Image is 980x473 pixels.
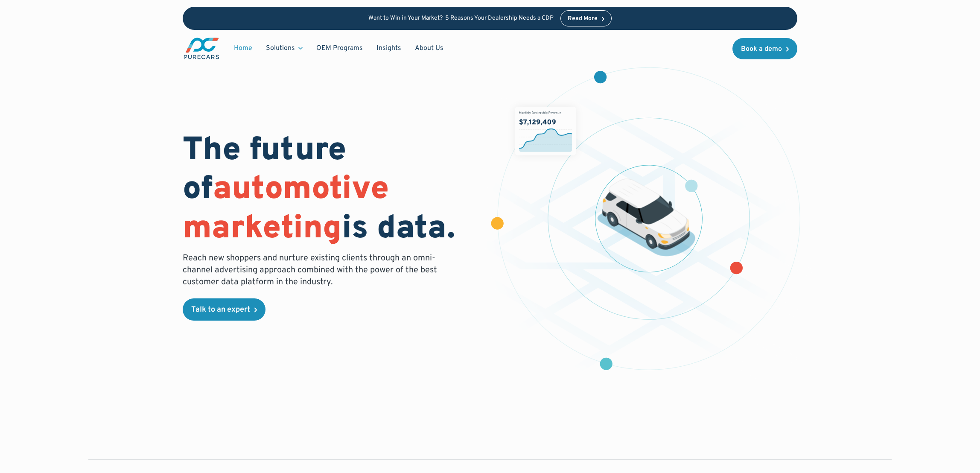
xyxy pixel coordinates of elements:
div: Solutions [266,44,295,53]
p: Reach new shoppers and nurture existing clients through an omni-channel advertising approach comb... [183,252,442,288]
p: Want to Win in Your Market? 5 Reasons Your Dealership Needs a CDP [368,15,554,22]
div: Talk to an expert [191,306,250,314]
a: Read More [560,10,612,26]
div: Book a demo [741,46,782,53]
a: OEM Programs [309,40,370,56]
img: purecars logo [183,37,220,60]
div: Solutions [259,40,309,56]
img: chart showing monthly dealership revenue of $7m [515,107,576,155]
a: Insights [370,40,408,56]
div: Read More [568,16,598,22]
a: Book a demo [732,38,797,59]
a: Home [227,40,259,56]
a: About Us [408,40,450,56]
a: Talk to an expert [183,298,265,321]
span: automotive marketing [183,169,389,249]
a: main [183,37,220,60]
img: illustration of a vehicle [598,179,696,257]
h1: The future of is data. [183,132,480,249]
